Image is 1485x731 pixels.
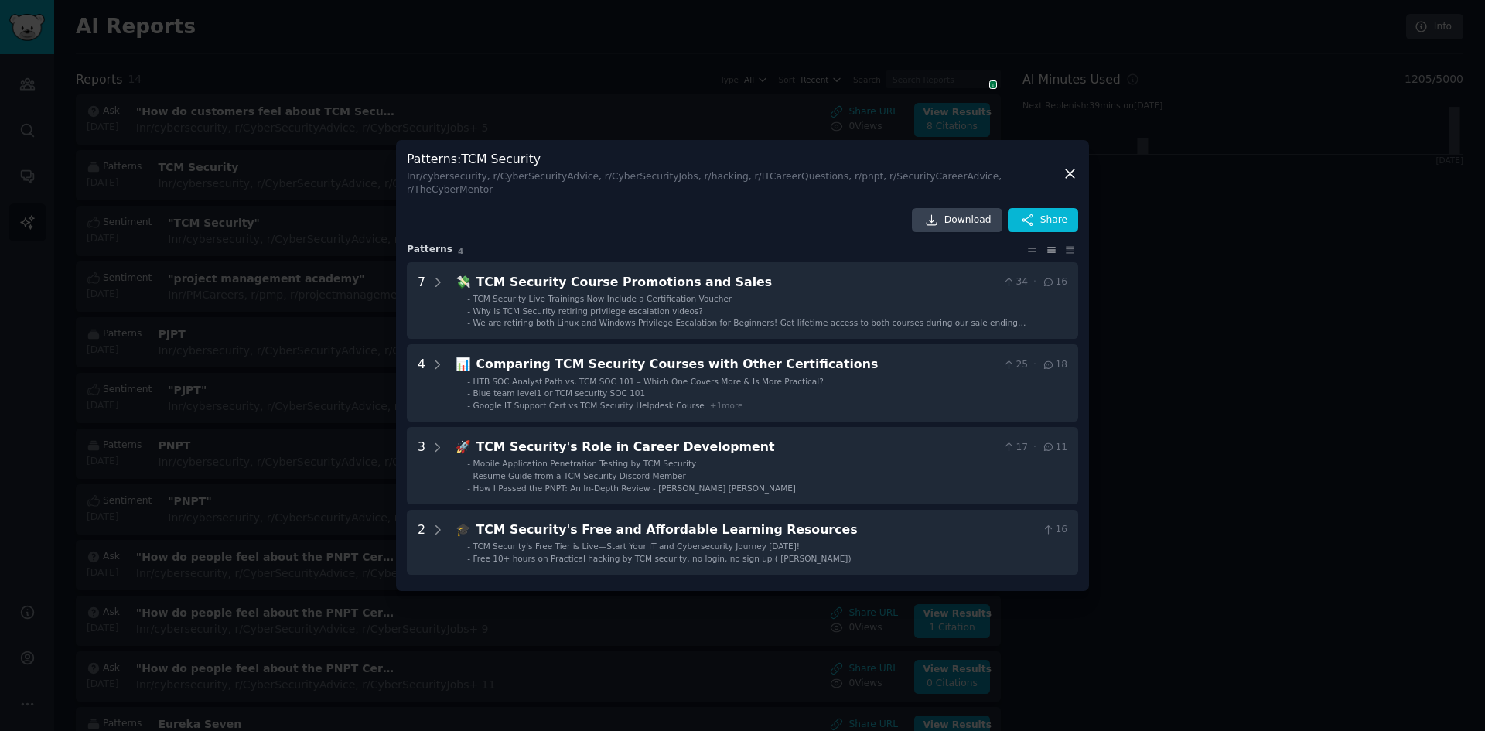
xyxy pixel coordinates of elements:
[1008,208,1078,233] button: Share
[467,470,470,481] div: -
[476,438,997,457] div: TCM Security's Role in Career Development
[1042,358,1067,372] span: 18
[467,458,470,469] div: -
[476,521,1036,540] div: TCM Security's Free and Affordable Learning Resources
[407,151,1062,197] h3: Patterns : TCM Security
[467,553,470,564] div: -
[473,401,705,410] span: Google IT Support Cert vs TCM Security Helpdesk Course
[1042,523,1067,537] span: 16
[982,73,995,86] img: npw-badge-icon.svg
[473,377,824,386] span: HTB SOC Analyst Path vs. TCM SOC 101 – Which One Covers More & Is More Practical?
[473,483,796,493] span: How I Passed the PNPT: An In-Depth Review - [PERSON_NAME] [PERSON_NAME]
[458,247,463,256] span: 4
[456,357,471,371] span: 📊
[418,355,425,411] div: 4
[473,459,697,468] span: Mobile Application Penetration Testing by TCM Security
[989,80,998,90] span: 1
[1033,358,1036,372] span: ·
[473,541,800,551] span: TCM Security's Free Tier is Live—Start Your IT and Cybersecurity Journey [DATE]!
[467,388,470,398] div: -
[710,401,743,410] span: + 1 more
[1033,275,1036,289] span: ·
[473,318,1026,338] span: We are retiring both Linux and Windows Privilege Escalation for Beginners! Get lifetime access to...
[1042,441,1067,455] span: 11
[944,213,992,227] span: Download
[418,438,425,494] div: 3
[467,317,470,328] div: -
[467,376,470,387] div: -
[473,388,646,398] span: Blue team level1 or TCM security SOC 101
[473,306,703,316] span: Why is TCM Security retiring privilege escalation videos?
[473,294,732,303] span: TCM Security Live Trainings Now Include a Certification Voucher
[407,243,452,257] span: Pattern s
[456,275,471,289] span: 💸
[467,400,470,411] div: -
[407,170,1062,197] div: In r/cybersecurity, r/CyberSecurityAdvice, r/CyberSecurityJobs, r/hacking, r/ITCareerQuestions, r...
[1002,358,1028,372] span: 25
[456,439,471,454] span: 🚀
[1042,275,1067,289] span: 16
[476,355,997,374] div: Comparing TCM Security Courses with Other Certifications
[473,471,686,480] span: Resume Guide from a TCM Security Discord Member
[476,273,997,292] div: TCM Security Course Promotions and Sales
[467,306,470,316] div: -
[467,541,470,552] div: -
[1040,213,1067,227] span: Share
[473,554,852,563] span: Free 10+ hours on Practical hacking by TCM security, no login, no sign up ( [PERSON_NAME])
[1002,275,1028,289] span: 34
[456,522,471,537] span: 🎓
[467,483,470,494] div: -
[467,293,470,304] div: -
[912,208,1002,233] a: Download
[1002,441,1028,455] span: 17
[418,273,425,329] div: 7
[1033,441,1036,455] span: ·
[418,521,425,564] div: 2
